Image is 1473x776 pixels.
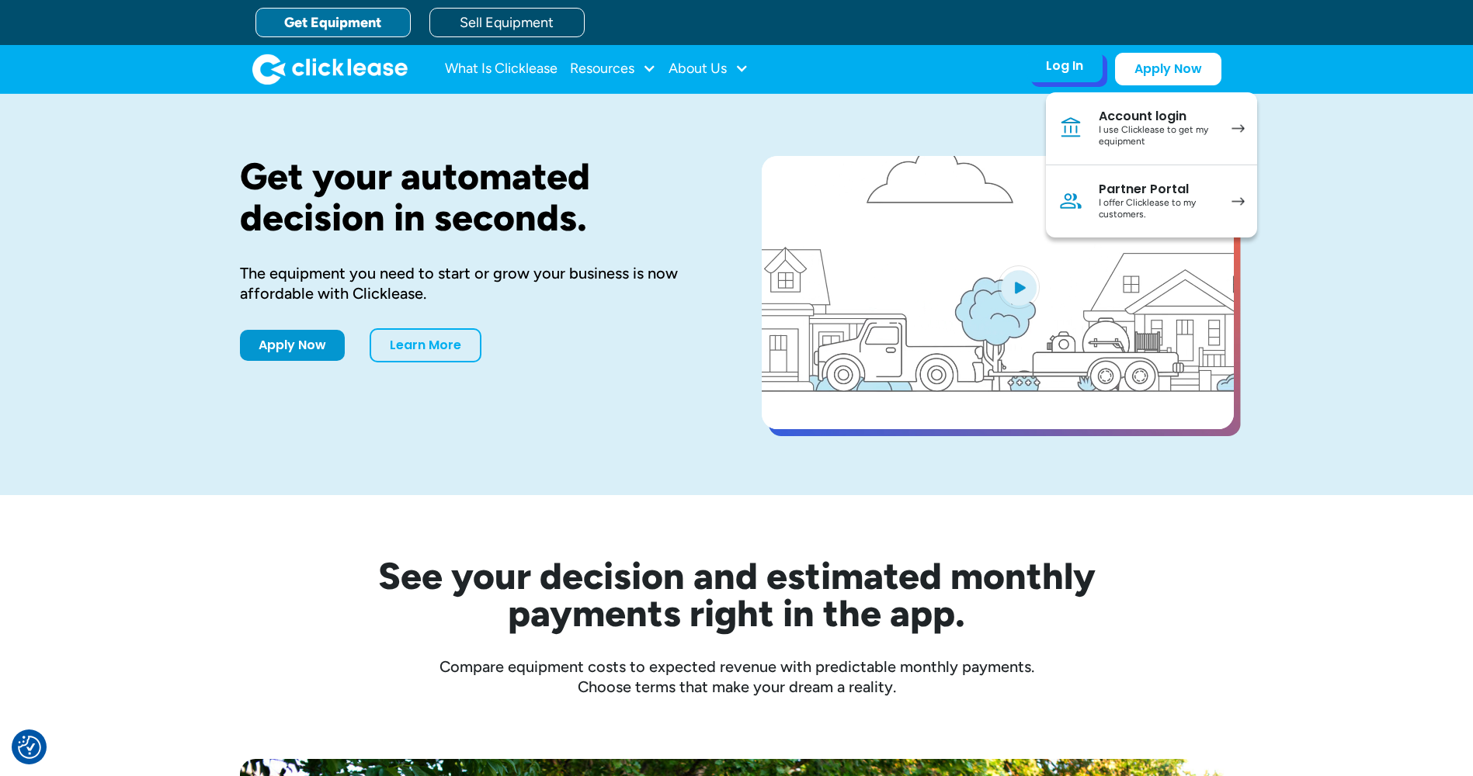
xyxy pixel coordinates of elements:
a: home [252,54,408,85]
h1: Get your automated decision in seconds. [240,156,712,238]
a: Account loginI use Clicklease to get my equipment [1046,92,1257,165]
div: The equipment you need to start or grow your business is now affordable with Clicklease. [240,263,712,303]
div: Log In [1046,58,1083,74]
a: Learn More [370,328,481,362]
a: Apply Now [240,330,345,361]
div: Account login [1099,109,1216,124]
h2: See your decision and estimated monthly payments right in the app. [302,557,1172,632]
a: Apply Now [1115,53,1221,85]
button: Consent Preferences [18,736,41,759]
div: Compare equipment costs to expected revenue with predictable monthly payments. Choose terms that ... [240,656,1234,697]
nav: Log In [1046,92,1257,237]
img: arrow [1232,197,1245,206]
div: I use Clicklease to get my equipment [1099,124,1216,148]
div: I offer Clicklease to my customers. [1099,197,1216,221]
div: Partner Portal [1099,182,1216,197]
a: Partner PortalI offer Clicklease to my customers. [1046,165,1257,237]
img: Blue play button logo on a light blue circular background [998,265,1040,309]
a: Get Equipment [255,8,411,37]
a: Sell Equipment [429,8,585,37]
img: Clicklease logo [252,54,408,85]
a: open lightbox [762,156,1234,429]
a: What Is Clicklease [445,54,558,85]
img: Revisit consent button [18,736,41,759]
img: arrow [1232,124,1245,133]
div: About Us [669,54,749,85]
img: Bank icon [1058,116,1083,140]
div: Resources [570,54,656,85]
img: Person icon [1058,189,1083,213]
